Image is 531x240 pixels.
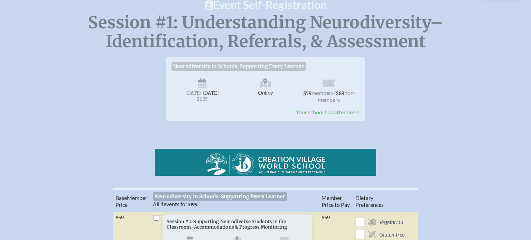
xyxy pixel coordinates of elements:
[153,192,287,201] span: Neurodiversity in Schools: Supporting Every Learner
[355,194,384,208] span: ary Preferences
[88,12,443,52] span: Session #1: Understanding Neurodiversity–Identification, Referrals, & Assessment
[185,90,202,96] span: [DATE]
[115,201,128,208] span: Price
[379,219,403,225] span: Vegetarian
[379,231,404,238] span: Gluten-free
[205,152,326,176] img: Creation Village World School
[203,90,219,96] span: [DATE]
[153,201,197,207] span: events for
[235,76,297,106] span: Online
[153,201,164,207] span: All 4
[167,219,287,230] span: Session #2: Supporting Neurodiverse Students in the Classroom–Accommodations & Progress Monitoring
[336,90,344,96] span: $89
[113,189,150,211] th: Memb
[353,189,407,211] th: Diet
[296,109,360,115] span: Your school has attendees!
[187,202,197,208] span: $199
[334,89,336,96] span: /
[115,194,127,201] span: Base
[142,194,147,201] span: er
[177,97,227,102] span: 2025
[322,215,330,221] span: $59
[171,62,306,70] span: Neurodiversity in Schools: Supporting Every Learner
[319,189,353,211] th: Member Price to Pay
[318,89,356,103] span: non-members
[115,215,124,221] span: $59
[311,89,334,96] span: members
[303,90,311,96] span: $59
